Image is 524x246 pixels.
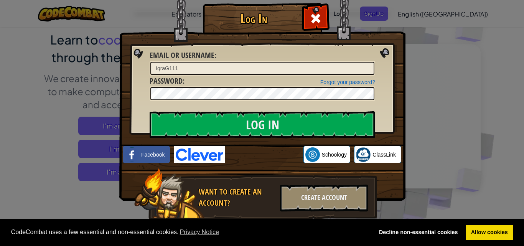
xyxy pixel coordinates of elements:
[225,146,303,163] iframe: Sign in with Google Button
[372,151,396,158] span: ClassLink
[150,50,214,60] span: Email or Username
[320,79,375,85] a: Forgot your password?
[199,187,275,208] div: Want to create an account?
[150,111,375,138] input: Log In
[150,76,183,86] span: Password
[356,147,371,162] img: classlink-logo-small.png
[374,225,463,240] a: deny cookies
[179,226,221,238] a: learn more about cookies
[174,146,225,163] img: clever-logo-blue.png
[11,226,368,238] span: CodeCombat uses a few essential and non-essential cookies.
[322,151,347,158] span: Schoology
[305,147,320,162] img: schoology.png
[205,12,303,25] h1: Log In
[141,151,165,158] span: Facebook
[466,225,513,240] a: allow cookies
[150,50,216,61] label: :
[125,147,139,162] img: facebook_small.png
[150,76,185,87] label: :
[280,185,368,211] div: Create Account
